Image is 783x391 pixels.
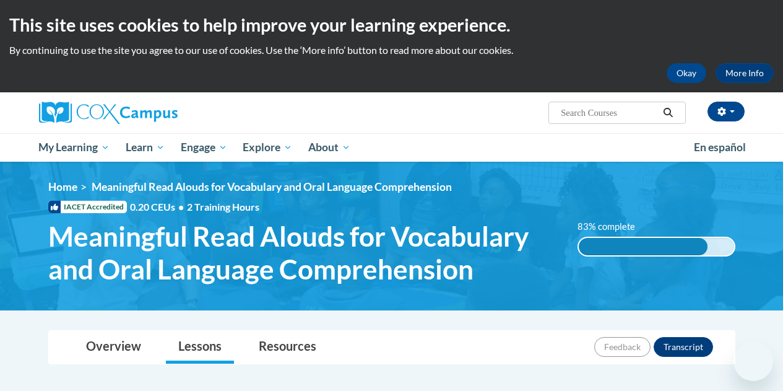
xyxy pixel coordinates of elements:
[579,238,707,255] div: 83% complete
[716,63,774,83] a: More Info
[707,102,745,121] button: Account Settings
[187,201,259,213] span: 2 Training Hours
[130,200,187,214] span: 0.20 CEUs
[181,140,227,155] span: Engage
[667,63,706,83] button: Okay
[48,180,77,193] a: Home
[92,180,452,193] span: Meaningful Read Alouds for Vocabulary and Oral Language Comprehension
[38,140,110,155] span: My Learning
[246,331,329,364] a: Resources
[9,43,774,57] p: By continuing to use the site you agree to our use of cookies. Use the ‘More info’ button to read...
[594,337,651,357] button: Feedback
[178,201,184,213] span: •
[308,140,350,155] span: About
[39,102,178,124] img: Cox Campus
[30,133,754,162] div: Main menu
[118,133,173,162] a: Learn
[243,140,292,155] span: Explore
[659,105,677,120] button: Search
[126,140,165,155] span: Learn
[733,341,773,381] iframe: Button to launch messaging window
[578,220,649,234] label: 83% complete
[686,134,754,160] a: En español
[694,141,746,154] span: En español
[48,201,127,213] span: IACET Accredited
[166,331,234,364] a: Lessons
[300,133,358,162] a: About
[48,220,559,286] span: Meaningful Read Alouds for Vocabulary and Oral Language Comprehension
[74,331,154,364] a: Overview
[31,133,118,162] a: My Learning
[9,12,774,37] h2: This site uses cookies to help improve your learning experience.
[39,102,262,124] a: Cox Campus
[654,337,713,357] button: Transcript
[560,105,659,120] input: Search Courses
[173,133,235,162] a: Engage
[235,133,300,162] a: Explore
